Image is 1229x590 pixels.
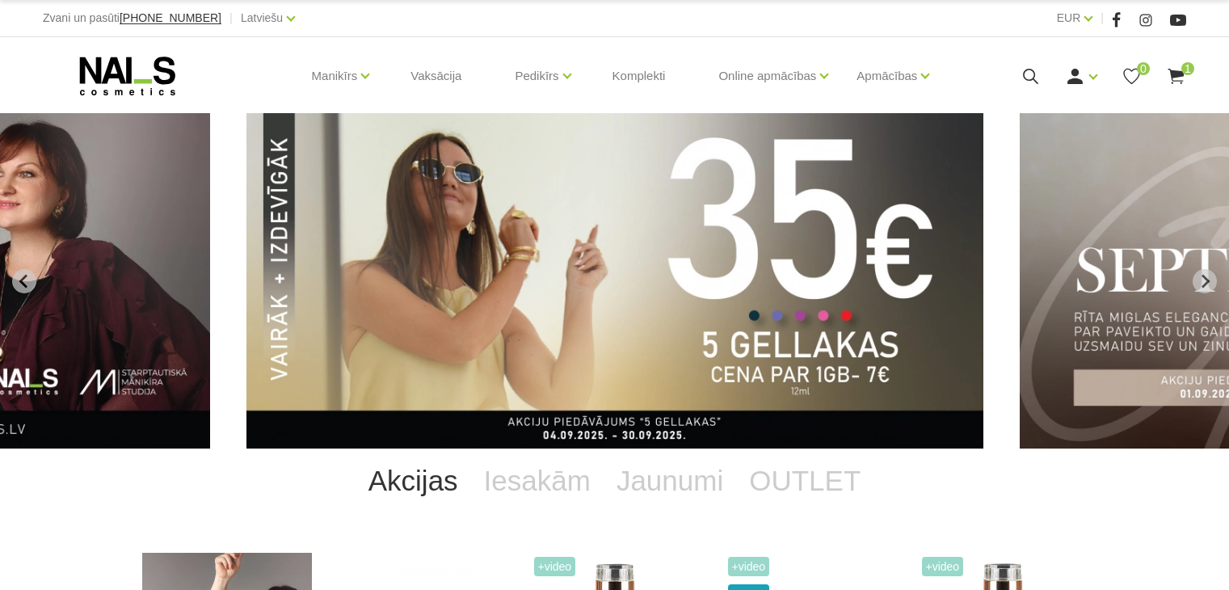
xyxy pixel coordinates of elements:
span: 0 [1137,62,1150,75]
span: | [1101,8,1104,28]
a: Manikīrs [312,44,358,108]
span: 1 [1181,62,1194,75]
span: +Video [728,557,770,576]
a: Apmācības [857,44,917,108]
span: +Video [534,557,576,576]
a: Vaksācija [398,37,474,115]
iframe: chat widget [1116,538,1221,590]
a: EUR [1057,8,1081,27]
a: OUTLET [736,449,873,513]
span: | [229,8,233,28]
div: Zvani un pasūti [43,8,221,28]
a: [PHONE_NUMBER] [120,12,221,24]
li: 3 of 14 [246,113,984,449]
a: 0 [1122,66,1142,86]
a: Iesakām [471,449,604,513]
iframe: chat widget [930,236,1221,533]
a: Pedikīrs [515,44,558,108]
a: Akcijas [356,449,471,513]
span: [PHONE_NUMBER] [120,11,221,24]
span: +Video [922,557,964,576]
a: Jaunumi [604,449,736,513]
button: Previous slide [12,269,36,293]
a: 1 [1166,66,1186,86]
a: Online apmācības [718,44,816,108]
a: Komplekti [600,37,679,115]
a: Latviešu [241,8,283,27]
